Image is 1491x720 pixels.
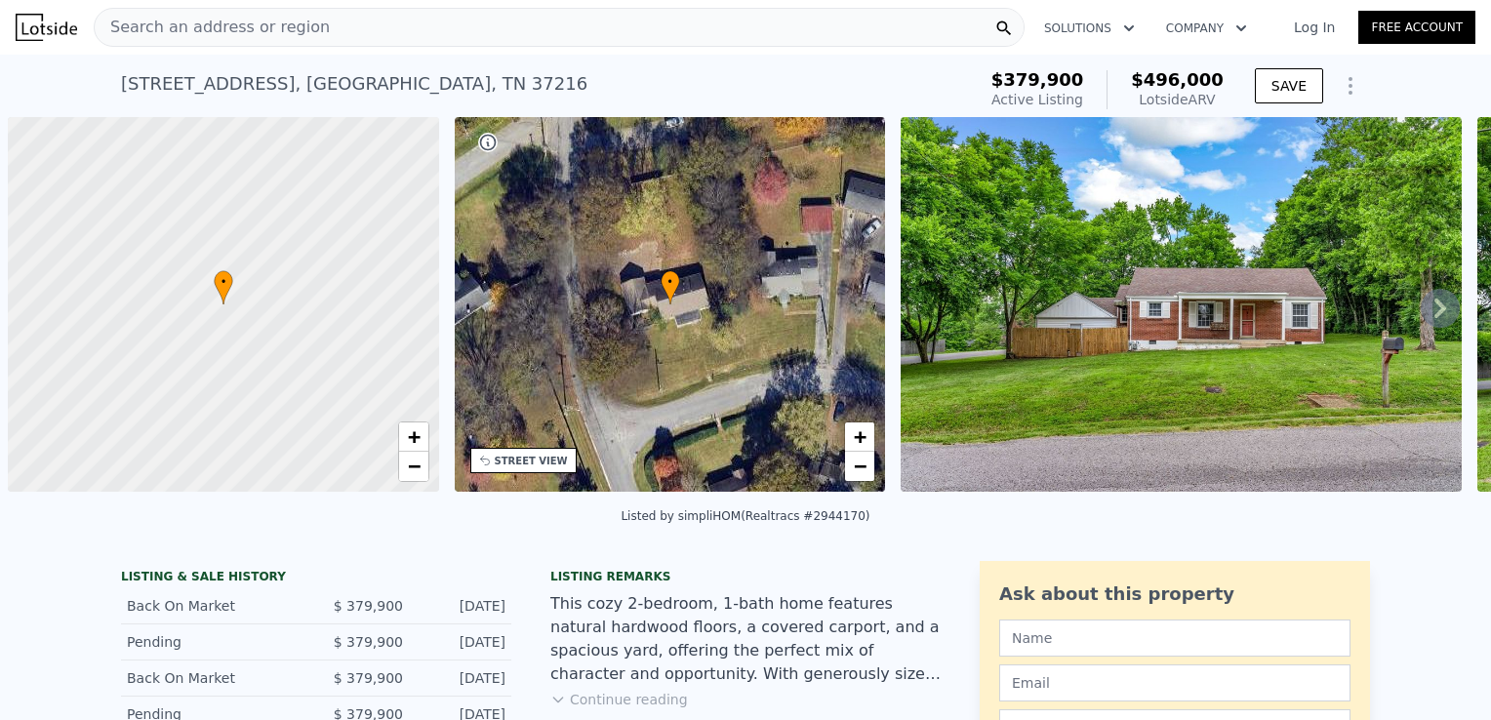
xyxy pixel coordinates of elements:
div: • [661,270,680,304]
span: $ 379,900 [334,598,403,614]
span: Active Listing [991,92,1083,107]
span: − [407,454,420,478]
a: Zoom out [399,452,428,481]
div: Back On Market [127,596,301,616]
input: Email [999,664,1350,701]
img: Sale: 167184816 Parcel: 91518703 [901,117,1462,492]
button: Company [1150,11,1263,46]
img: Lotside [16,14,77,41]
div: Ask about this property [999,580,1350,608]
a: Zoom in [399,422,428,452]
div: This cozy 2-bedroom, 1-bath home features natural hardwood floors, a covered carport, and a spaci... [550,592,941,686]
div: LISTING & SALE HISTORY [121,569,511,588]
div: [DATE] [419,668,505,688]
span: $496,000 [1131,69,1224,90]
div: STREET VIEW [495,454,568,468]
input: Name [999,620,1350,657]
div: [DATE] [419,632,505,652]
div: Lotside ARV [1131,90,1224,109]
a: Free Account [1358,11,1475,44]
div: [STREET_ADDRESS] , [GEOGRAPHIC_DATA] , TN 37216 [121,70,587,98]
div: [DATE] [419,596,505,616]
a: Zoom out [845,452,874,481]
div: Listed by simpliHOM (Realtracs #2944170) [621,509,869,523]
div: Pending [127,632,301,652]
span: • [661,273,680,291]
div: • [214,270,233,304]
button: SAVE [1255,68,1323,103]
span: − [854,454,866,478]
button: Continue reading [550,690,688,709]
span: + [854,424,866,449]
span: Search an address or region [95,16,330,39]
a: Log In [1270,18,1358,37]
span: • [214,273,233,291]
div: Back On Market [127,668,301,688]
span: $ 379,900 [334,634,403,650]
button: Solutions [1028,11,1150,46]
a: Zoom in [845,422,874,452]
span: $379,900 [991,69,1084,90]
button: Show Options [1331,66,1370,105]
div: Listing remarks [550,569,941,584]
span: + [407,424,420,449]
span: $ 379,900 [334,670,403,686]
